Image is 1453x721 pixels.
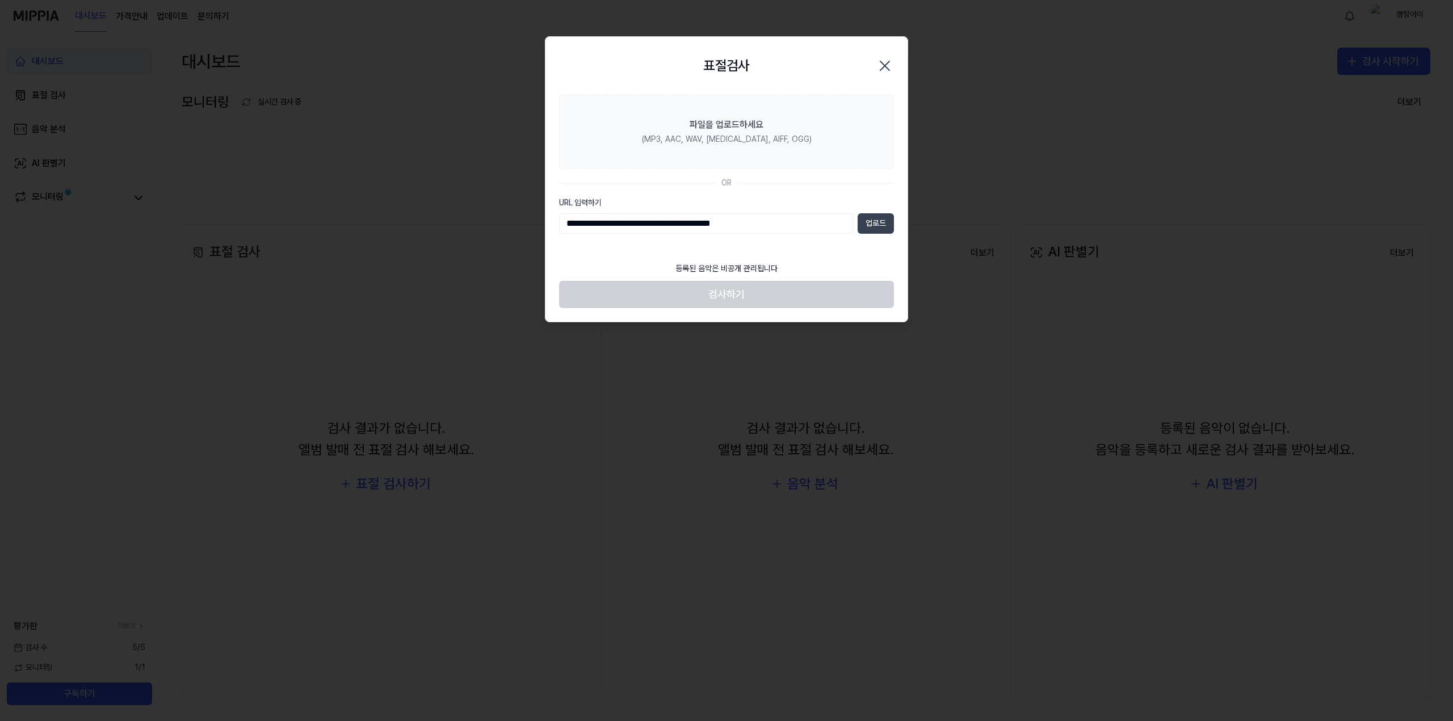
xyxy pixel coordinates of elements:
[669,256,784,281] div: 등록된 음악은 비공개 관리됩니다
[559,197,894,209] label: URL 입력하기
[642,134,812,145] div: (MP3, AAC, WAV, [MEDICAL_DATA], AIFF, OGG)
[721,178,732,189] div: OR
[703,55,750,77] h2: 표절검사
[690,118,763,132] div: 파일을 업로드하세요
[858,213,894,234] button: 업로드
